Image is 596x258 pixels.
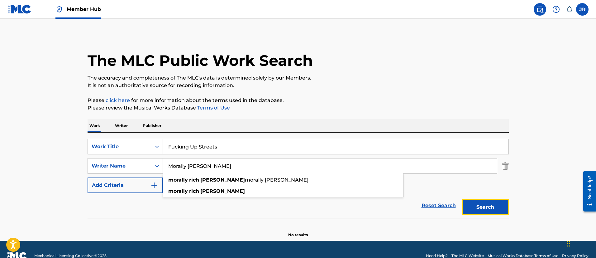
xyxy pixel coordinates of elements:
a: Reset Search [418,199,459,212]
form: Search Form [88,139,509,218]
span: Member Hub [67,6,101,13]
span: morally [PERSON_NAME] [245,177,308,183]
iframe: Resource Center [579,166,596,216]
div: Writer Name [92,162,148,170]
img: search [536,6,544,13]
p: Writer [113,119,130,132]
div: Widget de chat [565,228,596,258]
p: It is not an authoritative source for recording information. [88,82,509,89]
strong: morally [168,177,188,183]
strong: rich [189,188,199,194]
a: click here [106,97,130,103]
img: Delete Criterion [502,158,509,174]
p: The accuracy and completeness of The MLC's data is determined solely by our Members. [88,74,509,82]
div: Arrastrar [567,234,570,253]
img: 9d2ae6d4665cec9f34b9.svg [150,182,158,189]
strong: [PERSON_NAME] [200,188,245,194]
strong: rich [189,177,199,183]
button: Add Criteria [88,178,163,193]
strong: [PERSON_NAME] [200,177,245,183]
strong: morally [168,188,188,194]
h1: The MLC Public Work Search [88,51,313,70]
div: Help [550,3,562,16]
button: Search [462,199,509,215]
div: User Menu [576,3,589,16]
a: Terms of Use [196,105,230,111]
p: No results [288,225,308,238]
p: Work [88,119,102,132]
div: Notifications [566,6,572,12]
p: Please for more information about the terms used in the database. [88,97,509,104]
a: Public Search [534,3,546,16]
div: Work Title [92,143,148,150]
img: MLC Logo [7,5,31,14]
p: Please review the Musical Works Database [88,104,509,112]
p: Publisher [141,119,163,132]
iframe: Chat Widget [565,228,596,258]
img: help [552,6,560,13]
img: Top Rightsholder [55,6,63,13]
